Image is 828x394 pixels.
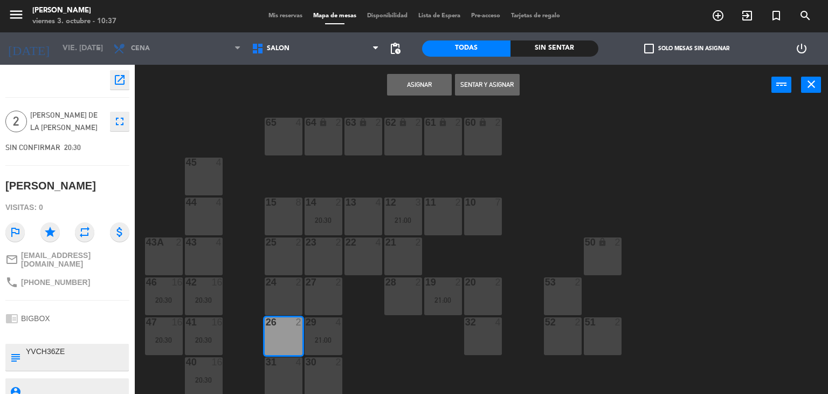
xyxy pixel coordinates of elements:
div: 2 [176,237,183,247]
i: open_in_new [113,73,126,86]
span: pending_actions [389,42,402,55]
div: 40 [186,357,187,367]
div: 20:30 [145,296,183,304]
i: subject [9,351,21,363]
div: 12 [385,198,386,207]
div: 2 [575,277,582,287]
div: 3 [416,198,422,207]
div: 21:00 [384,216,422,224]
div: 2 [416,118,422,127]
span: Mapa de mesas [308,13,362,19]
i: chrome_reader_mode [5,312,18,325]
div: viernes 3. octubre - 10:37 [32,16,116,27]
div: 20 [465,277,466,287]
i: arrow_drop_down [92,42,105,55]
button: fullscreen [110,112,129,131]
div: 20:30 [185,376,223,384]
i: lock [478,118,487,127]
i: star [40,222,60,242]
div: 20:30 [305,216,342,224]
i: lock [598,237,607,247]
div: 4 [296,118,302,127]
div: 2 [296,237,302,247]
div: Sin sentar [510,40,599,57]
div: Visitas: 0 [5,198,129,217]
span: [PERSON_NAME] De La [PERSON_NAME] [30,109,105,134]
a: mail_outline[EMAIL_ADDRESS][DOMAIN_NAME] [5,251,129,268]
div: 41 [186,317,187,327]
div: 2 [336,277,342,287]
span: Tarjetas de regalo [506,13,565,19]
i: mail_outline [5,253,18,266]
div: 2 [456,277,462,287]
span: Mis reservas [263,13,308,19]
div: 43A [146,237,147,247]
button: close [801,77,821,93]
div: 16 [172,277,183,287]
i: exit_to_app [741,9,754,22]
button: Sentar y Asignar [455,74,520,96]
div: 28 [385,277,386,287]
span: Pre-acceso [466,13,506,19]
div: [PERSON_NAME] [5,177,96,195]
div: Todas [422,40,510,57]
div: 4 [296,357,302,367]
span: BIGBOX [21,314,50,323]
div: 11 [425,198,426,207]
div: 47 [146,317,147,327]
div: 7 [495,198,502,207]
div: 16 [212,317,223,327]
div: 2 [296,277,302,287]
div: 2 [336,357,342,367]
div: 2 [336,237,342,247]
i: close [805,78,818,91]
div: 10 [465,198,466,207]
div: 44 [186,198,187,207]
button: power_input [771,77,791,93]
div: 8 [296,198,302,207]
i: search [799,9,812,22]
i: menu [8,6,24,23]
div: 52 [545,317,546,327]
span: Cena [131,45,150,52]
div: 2 [376,118,382,127]
i: attach_money [110,222,129,242]
div: 2 [336,118,342,127]
div: 60 [465,118,466,127]
span: 2 [5,111,27,132]
button: menu [8,6,24,26]
span: Disponibilidad [362,13,413,19]
i: lock [319,118,328,127]
i: power_settings_new [795,42,808,55]
i: fullscreen [113,115,126,128]
div: 2 [416,277,422,287]
div: 21 [385,237,386,247]
div: 45 [186,158,187,167]
div: 4 [216,237,223,247]
div: 42 [186,277,187,287]
div: [PERSON_NAME] [32,5,116,16]
div: 20:30 [185,336,223,344]
div: 16 [212,277,223,287]
div: 21:00 [305,336,342,344]
i: lock [358,118,368,127]
i: power_input [775,78,788,91]
div: 19 [425,277,426,287]
i: turned_in_not [770,9,783,22]
div: 2 [615,237,622,247]
i: add_circle_outline [712,9,724,22]
i: repeat [75,222,94,242]
i: lock [438,118,447,127]
div: 62 [385,118,386,127]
